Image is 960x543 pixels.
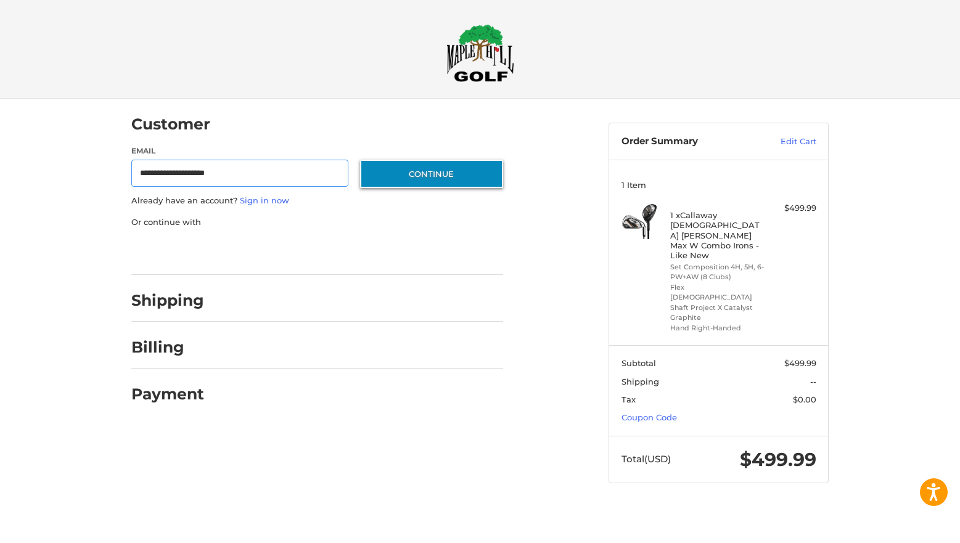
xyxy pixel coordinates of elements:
[622,136,754,148] h3: Order Summary
[622,358,656,368] span: Subtotal
[131,385,204,404] h2: Payment
[240,195,289,205] a: Sign in now
[670,210,765,260] h4: 1 x Callaway [DEMOGRAPHIC_DATA] [PERSON_NAME] Max W Combo Irons - Like New
[810,377,816,386] span: --
[360,160,503,188] button: Continue
[670,282,765,303] li: Flex [DEMOGRAPHIC_DATA]
[622,412,677,422] a: Coupon Code
[622,394,636,404] span: Tax
[131,291,204,310] h2: Shipping
[131,145,348,157] label: Email
[131,115,210,134] h2: Customer
[128,240,220,263] iframe: PayPal-paypal
[131,195,503,207] p: Already have an account?
[740,448,816,471] span: $499.99
[754,136,816,148] a: Edit Cart
[670,323,765,333] li: Hand Right-Handed
[622,180,816,190] h3: 1 Item
[793,394,816,404] span: $0.00
[131,216,503,229] p: Or continue with
[131,338,203,357] h2: Billing
[784,358,816,368] span: $499.99
[622,453,671,465] span: Total (USD)
[337,240,429,263] iframe: PayPal-venmo
[446,24,514,82] img: Maple Hill Golf
[670,303,765,323] li: Shaft Project X Catalyst Graphite
[768,202,816,214] div: $499.99
[670,262,765,282] li: Set Composition 4H, 5H, 6-PW+AW (8 Clubs)
[232,240,324,263] iframe: PayPal-paylater
[622,377,659,386] span: Shipping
